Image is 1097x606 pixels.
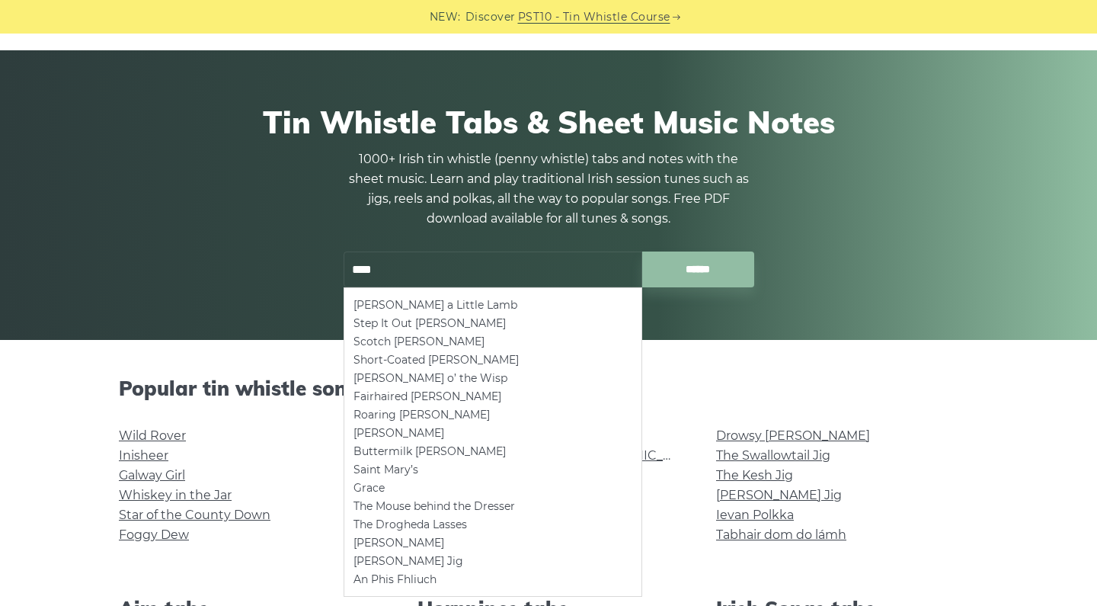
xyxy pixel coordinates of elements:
li: Saint Mary’s [353,460,632,479]
li: [PERSON_NAME] [353,424,632,442]
li: Grace [353,479,632,497]
a: Foggy Dew [119,527,189,542]
a: The Swallowtail Jig [716,448,830,463]
a: [PERSON_NAME] Jig [716,488,842,502]
a: Galway Girl [119,468,185,483]
li: The Drogheda Lasses [353,515,632,534]
li: [PERSON_NAME] [353,534,632,552]
a: The Kesh Jig [716,468,793,483]
li: [PERSON_NAME] a Little Lamb [353,296,632,314]
li: Roaring [PERSON_NAME] [353,406,632,424]
li: [PERSON_NAME] Jig [353,552,632,570]
h2: Popular tin whistle songs & tunes [119,377,978,400]
li: [PERSON_NAME] o’ the Wisp [353,369,632,387]
li: Fairhaired [PERSON_NAME] [353,387,632,406]
li: The Mouse behind the Dresser [353,497,632,515]
span: NEW: [430,8,461,26]
h1: Tin Whistle Tabs & Sheet Music Notes [119,104,978,140]
a: Inisheer [119,448,168,463]
li: Step It Out [PERSON_NAME] [353,314,632,332]
li: Short-Coated [PERSON_NAME] [353,351,632,369]
a: Tabhair dom do lámh [716,527,846,542]
a: Ievan Polkka [716,508,794,522]
li: An Phis Fhliuch [353,570,632,588]
a: Drowsy [PERSON_NAME] [716,428,870,443]
a: Whiskey in the Jar [119,488,232,502]
a: Star of the County Down [119,508,270,522]
span: Discover [465,8,516,26]
p: 1000+ Irish tin whistle (penny whistle) tabs and notes with the sheet music. Learn and play tradi... [343,149,754,229]
li: Scotch [PERSON_NAME] [353,332,632,351]
a: PST10 - Tin Whistle Course [518,8,670,26]
li: Buttermilk [PERSON_NAME] [353,442,632,460]
a: Wild Rover [119,428,186,443]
